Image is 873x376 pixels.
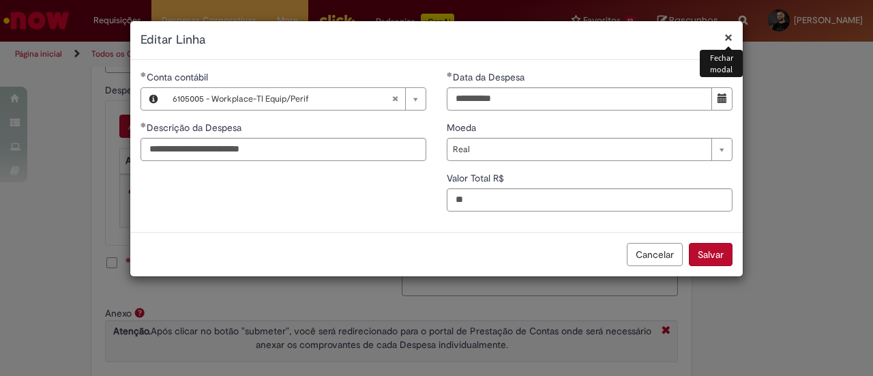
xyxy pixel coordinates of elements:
span: Obrigatório Preenchido [140,72,147,77]
span: Obrigatório Preenchido [140,122,147,128]
button: Cancelar [627,243,683,266]
span: 6105005 - Workplace-TI Equip/Perif [173,88,391,110]
span: Conta contábil, 6105005 - Workplace-TI Equip/Perif [147,71,211,83]
button: Conta contábil, Visualizar este registro 6105005 - Workplace-TI Equip/Perif [141,88,166,110]
button: Salvar [689,243,733,266]
button: Mostrar calendário para Data da Despesa [711,87,733,111]
h2: Editar Linha [140,31,733,49]
a: 6105005 - Workplace-TI Equip/PerifLimpar campo Conta contábil [166,88,426,110]
abbr: Limpar campo Conta contábil [385,88,405,110]
span: Data da Despesa [453,71,527,83]
span: Valor Total R$ [447,172,507,184]
span: Descrição da Despesa [147,121,244,134]
div: Fechar modal [700,50,743,77]
span: Real [453,139,705,160]
input: Data da Despesa 29 September 2025 Monday [447,87,712,111]
input: Valor Total R$ [447,188,733,212]
input: Descrição da Despesa [140,138,426,161]
button: Fechar modal [724,30,733,44]
span: Obrigatório Preenchido [447,72,453,77]
span: Moeda [447,121,479,134]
